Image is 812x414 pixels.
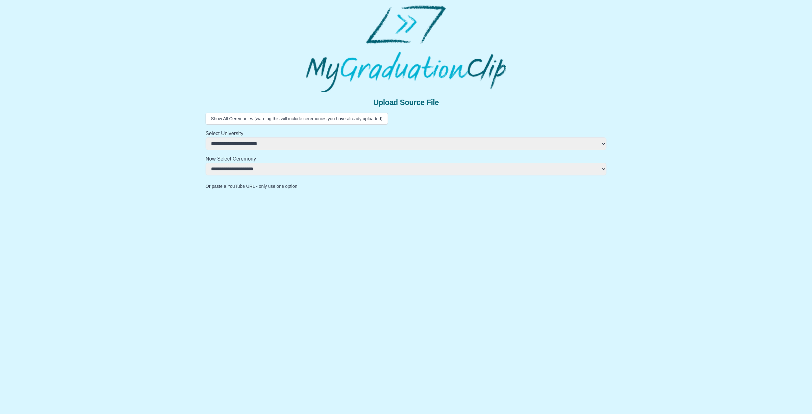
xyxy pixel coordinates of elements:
[206,183,606,189] p: Or paste a YouTube URL - only use one option
[206,113,388,125] button: Show All Ceremonies (warning this will include ceremonies you have already uploaded)
[206,155,606,163] h2: Now Select Ceremony
[206,130,606,137] h2: Select University
[306,5,506,92] img: MyGraduationClip
[373,97,439,108] span: Upload Source File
